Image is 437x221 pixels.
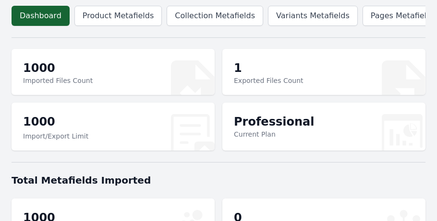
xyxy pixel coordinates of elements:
p: 1 [234,60,303,76]
a: Product Metafields [74,6,162,26]
p: Professional [234,114,314,129]
p: Exported Files Count [234,76,303,85]
a: Collection Metafields [167,6,263,26]
p: 1000 [23,60,93,76]
p: Current Plan [234,129,314,139]
h1: Total Metafields Imported [12,174,425,187]
p: Import/Export Limit [23,131,88,141]
a: Variants Metafields [268,6,358,26]
p: 1000 [23,114,88,131]
a: Dashboard [12,6,70,26]
p: Imported Files Count [23,76,93,85]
